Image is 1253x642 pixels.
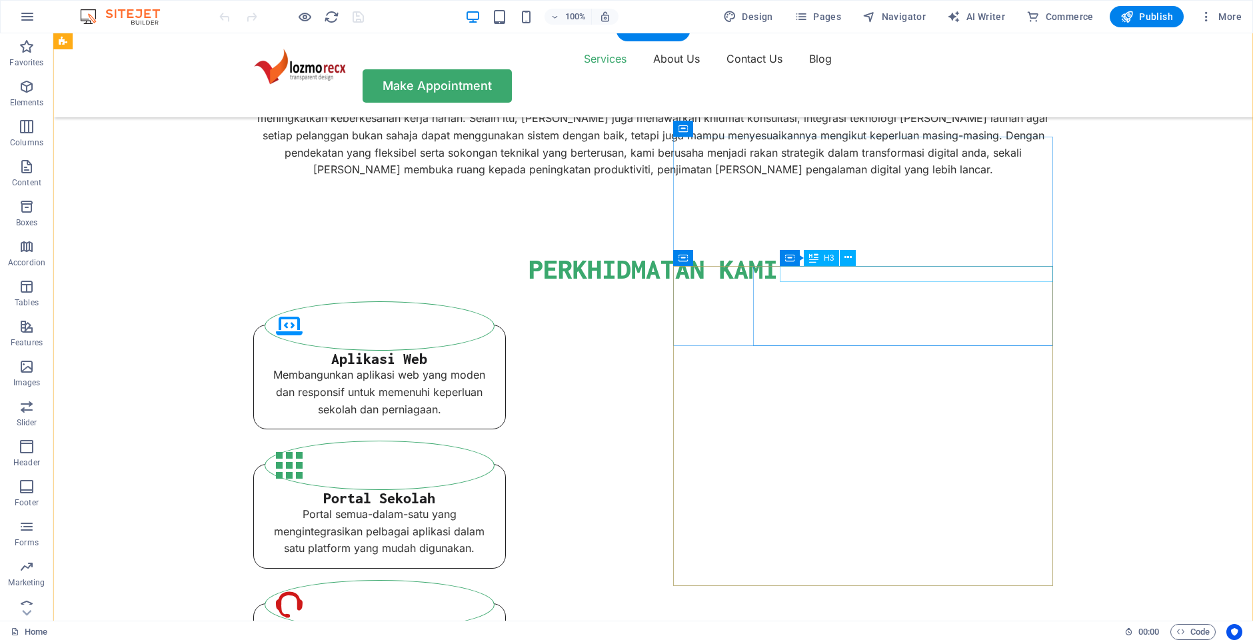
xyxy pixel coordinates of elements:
div: Portal semua-dalam-satu yang mengintegrasikan pelbagai aplikasi dalam satu platform yang mudah di... [211,473,441,524]
button: Commerce [1021,6,1099,27]
span: H3 [824,254,834,262]
button: Code [1170,624,1216,640]
div: Membangunkan aplikasi web yang moden dan responsif untuk memenuhi keperluan sekolah dan perniagaan. [211,333,441,385]
div: ​ [200,204,1000,251]
p: Slider [17,417,37,428]
p: Forms [15,537,39,548]
h6: 100% [565,9,586,25]
button: Click here to leave preview mode and continue editing [297,9,313,25]
p: Images [13,377,41,388]
img: Editor Logo [77,9,177,25]
span: Code [1176,624,1210,640]
p: Footer [15,497,39,508]
span: AI Writer [947,10,1005,23]
span: 00 00 [1138,624,1159,640]
p: Tables [15,297,39,308]
p: Header [13,457,40,468]
button: reload [323,9,339,25]
span: More [1200,10,1242,23]
span: Commerce [1026,10,1094,23]
button: Navigator [857,6,931,27]
span: Publish [1120,10,1173,23]
p: Boxes [16,217,38,228]
p: Accordion [8,257,45,268]
button: Publish [1110,6,1184,27]
button: Pages [789,6,846,27]
button: AI Writer [942,6,1010,27]
p: Favorites [9,57,43,68]
span: Pages [794,10,841,23]
h6: Session time [1124,624,1160,640]
i: On resize automatically adjust zoom level to fit chosen device. [599,11,611,23]
p: Marketing [8,577,45,588]
button: Usercentrics [1226,624,1242,640]
span: Navigator [862,10,926,23]
p: Columns [10,137,43,148]
button: 100% [545,9,592,25]
button: Design [718,6,778,27]
a: Click to cancel selection. Double-click to open Pages [11,624,47,640]
i: Reload page [324,9,339,25]
p: Features [11,337,43,348]
p: Elements [10,97,44,108]
span: : [1148,627,1150,637]
div: Design (Ctrl+Alt+Y) [718,6,778,27]
span: Design [723,10,773,23]
button: More [1194,6,1247,27]
p: Content [12,177,41,188]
